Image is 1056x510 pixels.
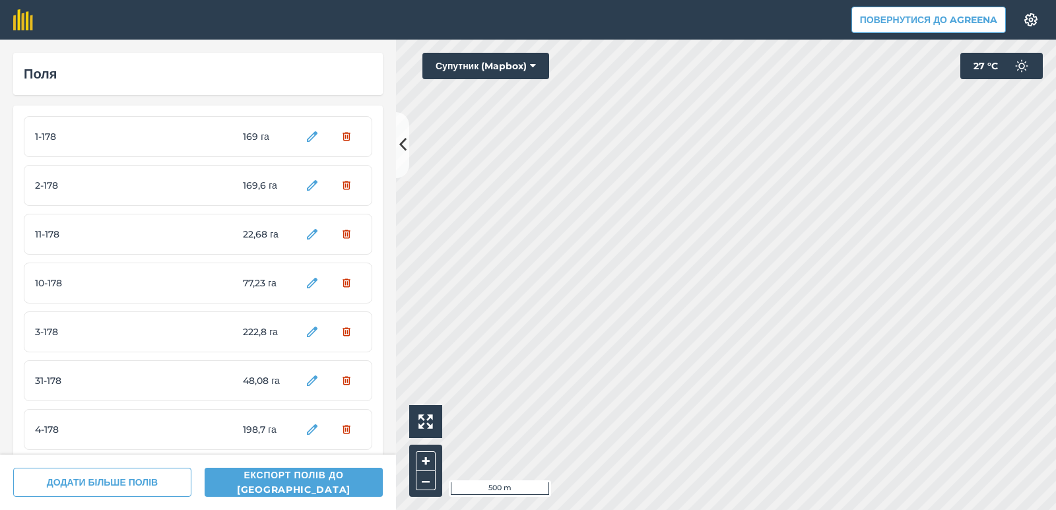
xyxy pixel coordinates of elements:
[205,468,383,497] button: Експорт полів до [GEOGRAPHIC_DATA]
[1023,13,1039,26] img: Значок шестерні
[243,375,269,387] font: 48,08
[237,469,350,495] font: Експорт полів до [GEOGRAPHIC_DATA]
[243,424,265,435] font: 198,7
[851,7,1006,33] button: Повернутися до Agreena
[269,179,277,191] font: га
[24,66,57,82] font: Поля
[271,375,280,387] font: га
[268,424,277,435] font: га
[860,14,997,26] font: Повернутися до Agreena
[1008,53,1035,79] img: svg+xml;base64,PD94bWwgdmVyc2lvbj0iMS4wIiBlbmNvZGluZz0idXRmLTgiPz4KPCEtLSBHZW5lcmF0b3I6IEFkb2JlIE...
[960,53,1043,79] button: 27 °C
[269,326,278,338] font: га
[35,326,58,338] font: 3-178
[973,60,985,72] font: 27
[270,228,279,240] font: га
[268,277,277,289] font: га
[243,131,258,143] font: 169
[13,9,33,30] img: Логотип fieldmargin
[991,60,998,72] font: C
[243,179,266,191] font: 169,6
[35,228,59,240] font: 11-178
[436,60,527,72] font: Супутник (Mapbox)
[422,53,549,79] button: Супутник (Mapbox)
[47,476,158,488] font: ДОДАТИ БІЛЬШЕ ПОЛІВ
[35,375,61,387] font: 31-178
[416,451,436,471] button: +
[261,131,269,143] font: га
[243,326,267,338] font: 222,8
[243,228,267,240] font: 22,68
[35,277,62,289] font: 10-178
[13,468,191,497] button: ДОДАТИ БІЛЬШЕ ПОЛІВ
[243,277,265,289] font: 77,23
[416,471,436,490] button: –
[418,414,433,429] img: Чотири стрілки, одна спрямована вгору ліворуч, одна вгору праворуч, одна внизу праворуч і остання...
[35,131,56,143] font: 1-178
[987,60,991,72] font: °
[35,179,58,191] font: 2-178
[35,424,59,435] font: 4-178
